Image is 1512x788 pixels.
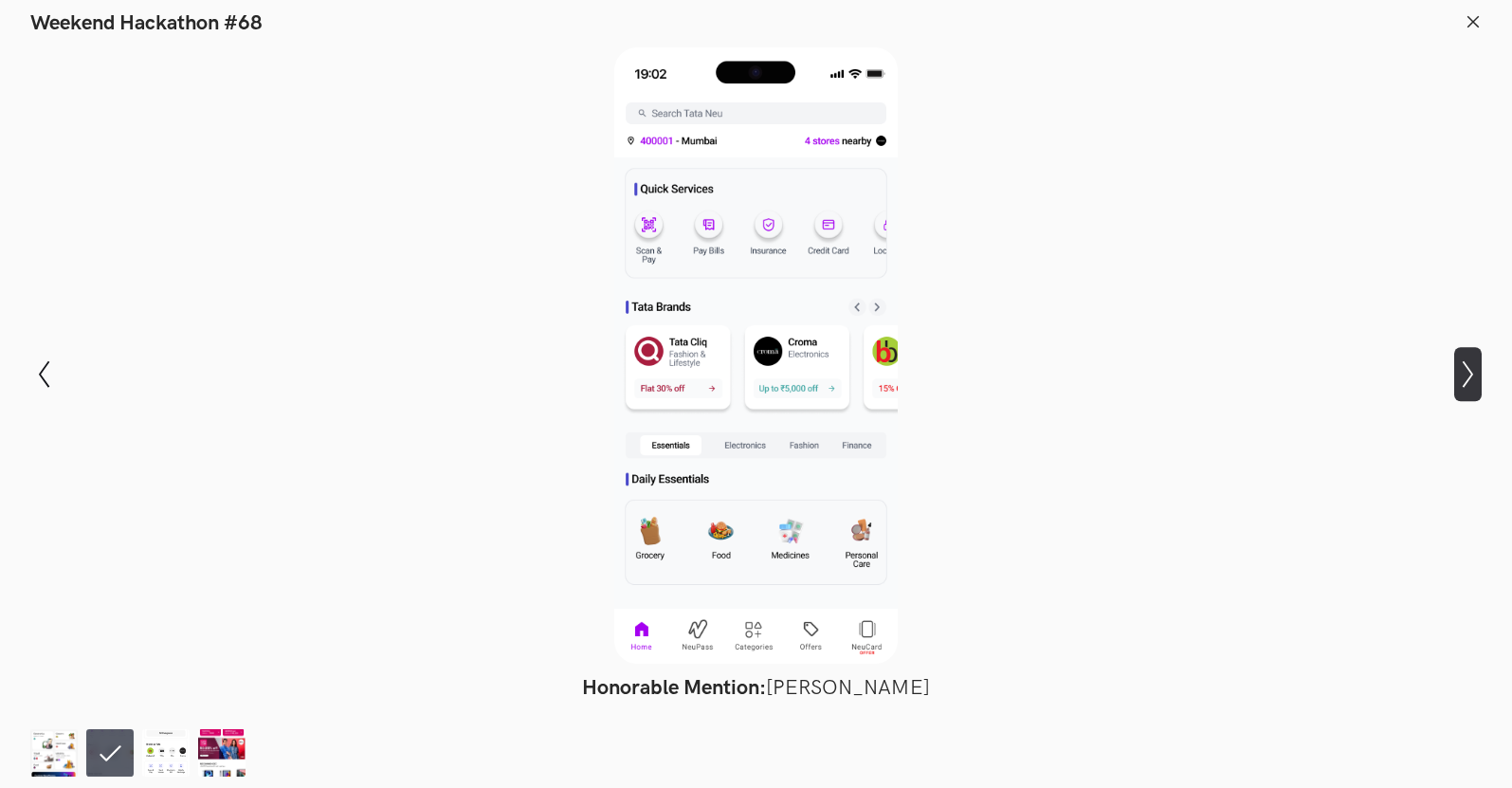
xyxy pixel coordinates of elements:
[30,729,78,777] img: Weekend_Hackathon_68_-_Sreehari_Ravindran.png
[30,11,263,36] h1: Weekend Hackathon #68
[142,729,190,777] img: Tata_neu.png
[198,729,246,777] img: tatanew.jpg
[188,675,1325,701] figcaption: [PERSON_NAME]
[582,675,766,701] strong: Honorable Mention:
